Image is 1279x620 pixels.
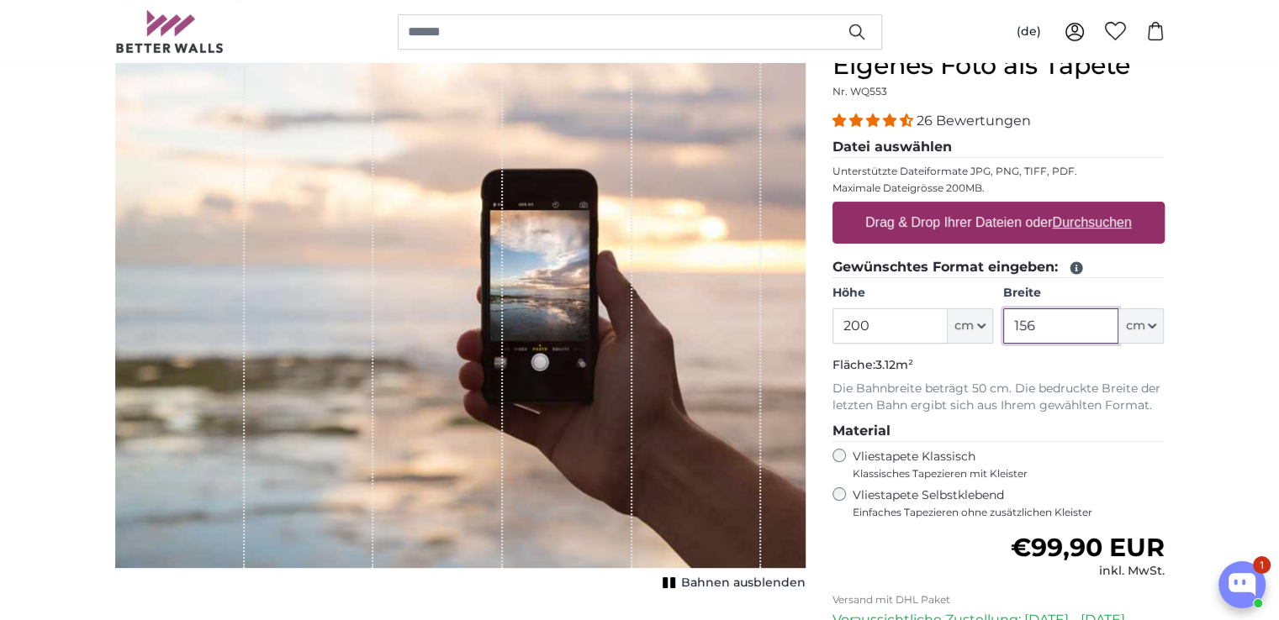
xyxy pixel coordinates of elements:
[832,181,1165,195] p: Maximale Dateigrösse 200MB.
[1125,318,1144,334] span: cm
[832,113,917,129] span: 4.54 stars
[853,506,1165,519] span: Einfaches Tapezieren ohne zusätzlichen Kleister
[1010,563,1164,580] div: inkl. MwSt.
[832,285,993,302] label: Höhe
[115,50,806,595] div: 1 of 1
[1052,215,1131,229] u: Durchsuchen
[832,381,1165,414] p: Die Bahnbreite beträgt 50 cm. Die bedruckte Breite der letzten Bahn ergibt sich aus Ihrem gewählt...
[948,308,993,344] button: cm
[832,50,1165,81] h1: Eigenes Foto als Tapete
[954,318,974,334] span: cm
[832,165,1165,178] p: Unterstützte Dateiformate JPG, PNG, TIFF, PDF.
[1003,17,1054,47] button: (de)
[853,467,1150,481] span: Klassisches Tapezieren mit Kleister
[832,137,1165,158] legend: Datei auswählen
[875,357,913,372] span: 3.12m²
[681,575,806,591] span: Bahnen ausblenden
[853,449,1150,481] label: Vliestapete Klassisch
[832,421,1165,442] legend: Material
[917,113,1031,129] span: 26 Bewertungen
[1218,561,1266,608] button: Open chatbox
[1010,532,1164,563] span: €99,90 EUR
[1253,556,1271,574] div: 1
[853,487,1165,519] label: Vliestapete Selbstklebend
[832,85,887,97] span: Nr. WQ553
[115,10,225,53] img: Betterwalls
[859,206,1139,239] label: Drag & Drop Ihrer Dateien oder
[1003,285,1164,302] label: Breite
[832,257,1165,278] legend: Gewünschtes Format eingeben:
[832,357,1165,374] p: Fläche:
[832,593,1165,607] p: Versand mit DHL Paket
[1118,308,1164,344] button: cm
[658,571,806,595] button: Bahnen ausblenden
